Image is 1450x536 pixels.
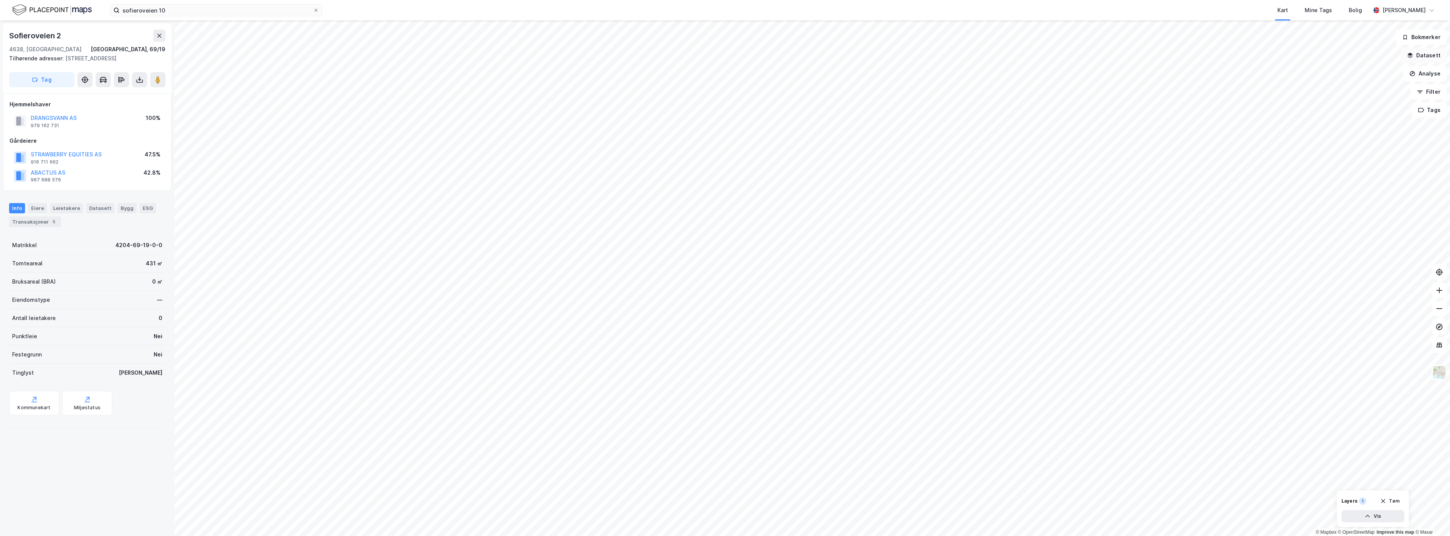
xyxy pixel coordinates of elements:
div: Nei [154,332,162,341]
a: Improve this map [1377,530,1414,535]
div: [PERSON_NAME] [1382,6,1426,15]
div: Mine Tags [1305,6,1332,15]
button: Bokmerker [1396,30,1447,45]
div: Layers [1341,498,1357,504]
a: Mapbox [1316,530,1337,535]
button: Datasett [1401,48,1447,63]
div: Hjemmelshaver [9,100,165,109]
div: Kart [1277,6,1288,15]
div: Leietakere [50,203,83,213]
div: 0 ㎡ [152,277,162,286]
button: Vis [1341,510,1404,522]
div: Festegrunn [12,350,42,359]
div: Bygg [118,203,137,213]
div: Tinglyst [12,368,34,377]
div: [PERSON_NAME] [119,368,162,377]
iframe: Chat Widget [1412,500,1450,536]
input: Søk på adresse, matrikkel, gårdeiere, leietakere eller personer [120,5,313,16]
div: Info [9,203,25,213]
div: 967 688 576 [31,177,61,183]
div: Eiendomstype [12,295,50,304]
div: Kontrollprogram for chat [1412,500,1450,536]
div: 42.8% [143,168,160,177]
div: 1 [1359,497,1367,505]
div: 47.5% [145,150,160,159]
a: OpenStreetMap [1338,530,1375,535]
div: Miljøstatus [74,405,101,411]
button: Tøm [1375,495,1404,507]
div: 100% [146,114,160,123]
div: 5 [50,218,58,225]
div: Tomteareal [12,259,42,268]
div: Sofieroveien 2 [9,30,63,42]
div: ESG [140,203,156,213]
div: Datasett [86,203,115,213]
button: Analyse [1403,66,1447,81]
div: Punktleie [12,332,37,341]
div: Bruksareal (BRA) [12,277,56,286]
div: Bolig [1349,6,1362,15]
span: Tilhørende adresser: [9,55,65,61]
div: Kommunekart [17,405,50,411]
div: — [157,295,162,304]
div: Gårdeiere [9,136,165,145]
div: [STREET_ADDRESS] [9,54,159,63]
div: Matrikkel [12,241,37,250]
div: 431 ㎡ [146,259,162,268]
div: 979 162 731 [31,123,59,129]
div: 4204-69-19-0-0 [115,241,162,250]
div: [GEOGRAPHIC_DATA], 69/19 [91,45,165,54]
div: Eiere [28,203,47,213]
div: 916 711 662 [31,159,58,165]
button: Tag [9,72,74,87]
button: Filter [1411,84,1447,99]
div: Transaksjoner [9,216,61,227]
button: Tags [1412,102,1447,118]
div: 0 [159,314,162,323]
img: logo.f888ab2527a4732fd821a326f86c7f29.svg [12,3,92,17]
img: Z [1432,365,1447,380]
div: 4638, [GEOGRAPHIC_DATA] [9,45,82,54]
div: Nei [154,350,162,359]
div: Antall leietakere [12,314,56,323]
